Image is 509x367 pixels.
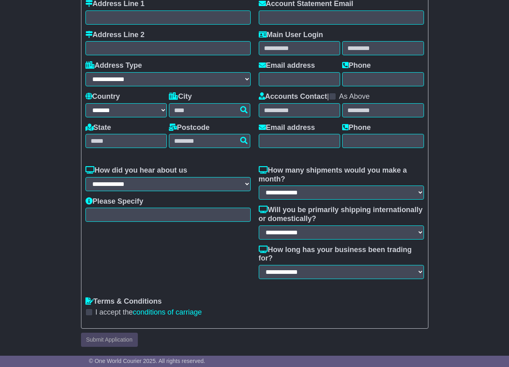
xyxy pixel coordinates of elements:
label: Accounts Contact [259,92,327,101]
label: Country [85,92,120,101]
label: Terms & Conditions [85,297,162,306]
label: Phone [342,61,371,70]
label: Email address [259,61,315,70]
label: Please Specify [85,197,143,206]
label: How long has your business been trading for? [259,246,424,263]
label: State [85,123,111,132]
label: How did you hear about us [85,166,187,175]
label: As Above [339,92,370,101]
label: Will you be primarily shipping internationally or domestically? [259,206,424,223]
label: Address Type [85,61,142,70]
span: © One World Courier 2025. All rights reserved. [89,358,206,364]
div: | [259,92,424,103]
label: Address Line 2 [85,31,145,40]
label: Postcode [169,123,210,132]
label: How many shipments would you make a month? [259,166,424,183]
label: Phone [342,123,371,132]
label: I accept the [96,308,202,317]
label: City [169,92,192,101]
a: conditions of carriage [133,308,202,316]
label: Main User Login [259,31,323,40]
label: Email address [259,123,315,132]
button: Submit Application [81,333,138,347]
